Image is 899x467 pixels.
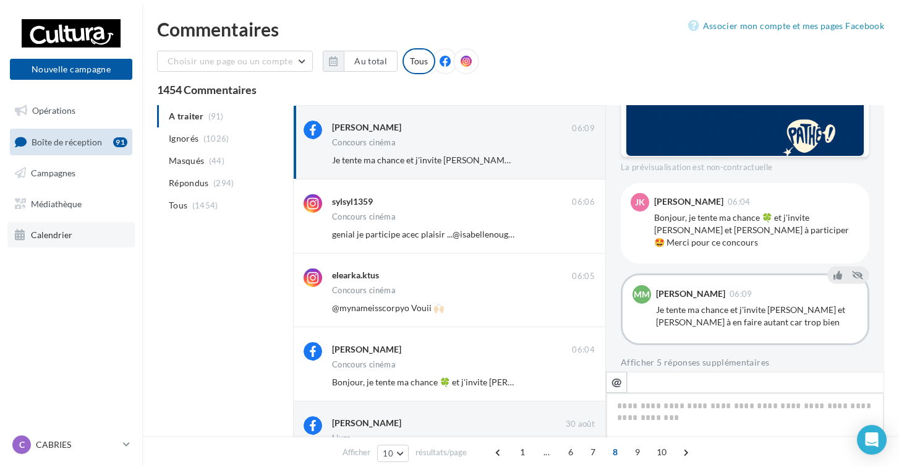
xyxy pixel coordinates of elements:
div: La prévisualisation est non-contractuelle [621,157,869,173]
button: @ [606,372,627,393]
span: genial je participe acec plaisir ...@isabellenougues [332,229,521,239]
p: CABRIES [36,439,118,451]
span: Ignorés [169,132,198,145]
a: Associer mon compte et mes pages Facebook [688,19,884,33]
div: [PERSON_NAME] [332,121,401,134]
span: (1454) [192,200,218,210]
span: 06:09 [730,290,752,298]
button: Afficher 5 réponses supplémentaires [621,355,769,370]
div: sylsyl1359 [332,195,373,208]
div: [PERSON_NAME] [332,343,401,356]
span: 8 [605,442,625,462]
button: Choisir une page ou un compte [157,51,313,72]
span: C [19,439,25,451]
a: Opérations [7,98,135,124]
span: ... [537,442,556,462]
span: (1026) [203,134,229,144]
span: 6 [561,442,581,462]
span: Campagnes [31,168,75,178]
a: Médiathèque [7,191,135,217]
div: Tous [403,48,435,74]
span: 10 [652,442,672,462]
div: elearka.ktus [332,269,379,281]
span: (294) [213,178,234,188]
span: Boîte de réception [32,136,102,147]
div: Bonjour, je tente ma chance 🍀 et j'invite [PERSON_NAME] et [PERSON_NAME] à participer 🤩 Merci pou... [654,212,859,249]
i: @ [611,376,622,387]
button: Au total [323,51,398,72]
span: 10 [383,448,393,458]
span: 06:04 [728,198,751,206]
span: @mynameisscorpyo Vouii 🙌🏻 [332,302,444,313]
div: Concours cinéma [332,213,396,221]
span: 30 août [566,419,595,430]
span: 06:09 [572,123,595,134]
button: 10 [377,445,409,462]
button: Au total [344,51,398,72]
div: Commentaires [157,20,884,38]
div: [PERSON_NAME] [656,289,725,298]
span: 7 [583,442,603,462]
span: Répondus [169,177,209,189]
span: 1 [513,442,532,462]
span: MM [634,288,650,301]
span: Médiathèque [31,199,82,209]
span: Bonjour, je tente ma chance 🍀 et j'invite [PERSON_NAME] et [PERSON_NAME] à participer 🤩 Merci pou... [332,377,790,387]
span: Calendrier [31,229,72,239]
div: Open Intercom Messenger [857,425,887,455]
span: Opérations [32,105,75,116]
a: Calendrier [7,222,135,248]
div: Concours cinéma [332,139,396,147]
span: JK [635,196,645,208]
span: 9 [628,442,647,462]
span: 06:05 [572,271,595,282]
span: 06:04 [572,345,595,356]
div: 1454 Commentaires [157,84,884,95]
span: résultats/page [415,447,467,458]
div: [PERSON_NAME] [332,417,401,429]
a: Campagnes [7,160,135,186]
span: Tous [169,199,187,212]
span: Masqués [169,155,204,167]
button: Nouvelle campagne [10,59,132,80]
div: Je tente ma chance et j'invite [PERSON_NAME] et [PERSON_NAME] à en faire autant car trop bien [656,304,858,328]
span: Afficher [343,447,370,458]
span: 06:06 [572,197,595,208]
div: Concours cinéma [332,361,396,369]
a: C CABRIES [10,433,132,456]
div: [PERSON_NAME] [654,197,723,206]
div: 91 [113,137,127,147]
div: Livre [332,434,351,442]
div: Concours cinéma [332,286,396,294]
a: Boîte de réception91 [7,129,135,155]
span: Je tente ma chance et j'invite [PERSON_NAME] et [PERSON_NAME] à en faire autant car trop bien [332,155,707,165]
span: (44) [209,156,224,166]
span: Choisir une page ou un compte [168,56,292,66]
